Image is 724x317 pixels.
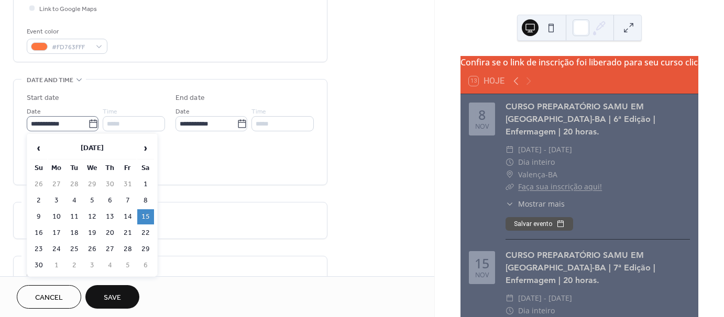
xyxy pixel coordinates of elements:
td: 27 [102,242,118,257]
div: ​ [506,180,514,193]
td: 15 [137,209,154,224]
th: Mo [48,161,65,176]
div: Start date [27,93,59,104]
div: Confira se o link de inscrição foi liberado para seu curso clicando em MOSTRAR MAIS. [460,56,698,69]
td: 7 [119,193,136,208]
td: 30 [30,258,47,273]
div: ​ [506,292,514,304]
td: 1 [48,258,65,273]
span: Link to Google Maps [39,4,97,15]
td: 26 [84,242,101,257]
th: Fr [119,161,136,176]
div: ​ [506,143,514,156]
td: 3 [84,258,101,273]
span: Dia inteiro [518,304,555,317]
div: End date [175,93,205,104]
div: ​ [506,156,514,168]
td: 13 [102,209,118,224]
td: 29 [137,242,154,257]
button: Cancel [17,285,81,309]
td: 2 [30,193,47,208]
a: CURSO PREPARATÓRIO SAMU EM [GEOGRAPHIC_DATA]-BA | 6ª Edição | Enfermagem | 20 horas. [506,101,655,137]
div: nov [475,123,489,130]
span: Valença-BA [518,168,557,181]
div: ​ [506,198,514,209]
td: 26 [30,177,47,192]
td: 28 [66,177,83,192]
th: We [84,161,101,176]
span: › [138,138,153,158]
td: 20 [102,225,118,241]
td: 3 [48,193,65,208]
span: #FD763FFF [52,42,91,53]
td: 6 [137,258,154,273]
th: Tu [66,161,83,176]
div: Event color [27,26,105,37]
a: Faça sua inscrição aqui! [518,182,602,191]
span: [DATE] - [DATE] [518,143,572,156]
div: ​ [506,304,514,317]
td: 5 [84,193,101,208]
span: Cancel [35,292,63,303]
td: 4 [66,193,83,208]
th: Th [102,161,118,176]
td: 29 [84,177,101,192]
span: Dia inteiro [518,156,555,168]
span: Mostrar mais [518,198,565,209]
td: 25 [66,242,83,257]
a: CURSO PREPARATÓRIO SAMU EM [GEOGRAPHIC_DATA]-BA | 7ª Edição | Enfermagem | 20 horas. [506,250,655,285]
span: Date [27,106,41,117]
td: 19 [84,225,101,241]
span: Date [175,106,190,117]
td: 4 [102,258,118,273]
div: 8 [478,108,486,121]
td: 22 [137,225,154,241]
div: ​ [506,168,514,181]
button: Salvar evento [506,217,573,231]
div: nov [475,272,489,279]
td: 24 [48,242,65,257]
td: 18 [66,225,83,241]
td: 8 [137,193,154,208]
td: 17 [48,225,65,241]
td: 2 [66,258,83,273]
button: ​Mostrar mais [506,198,565,209]
td: 31 [119,177,136,192]
span: Time [103,106,117,117]
th: Su [30,161,47,176]
td: 9 [30,209,47,224]
td: 23 [30,242,47,257]
th: Sa [137,161,154,176]
span: Save [104,292,121,303]
span: ‹ [31,138,47,158]
td: 6 [102,193,118,208]
td: 11 [66,209,83,224]
button: Save [85,285,139,309]
span: Time [251,106,266,117]
td: 12 [84,209,101,224]
td: 1 [137,177,154,192]
td: 10 [48,209,65,224]
td: 21 [119,225,136,241]
td: 28 [119,242,136,257]
div: 15 [475,257,489,270]
td: 5 [119,258,136,273]
td: 27 [48,177,65,192]
th: [DATE] [48,137,136,160]
td: 14 [119,209,136,224]
td: 16 [30,225,47,241]
span: [DATE] - [DATE] [518,292,572,304]
td: 30 [102,177,118,192]
span: Date and time [27,75,73,86]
